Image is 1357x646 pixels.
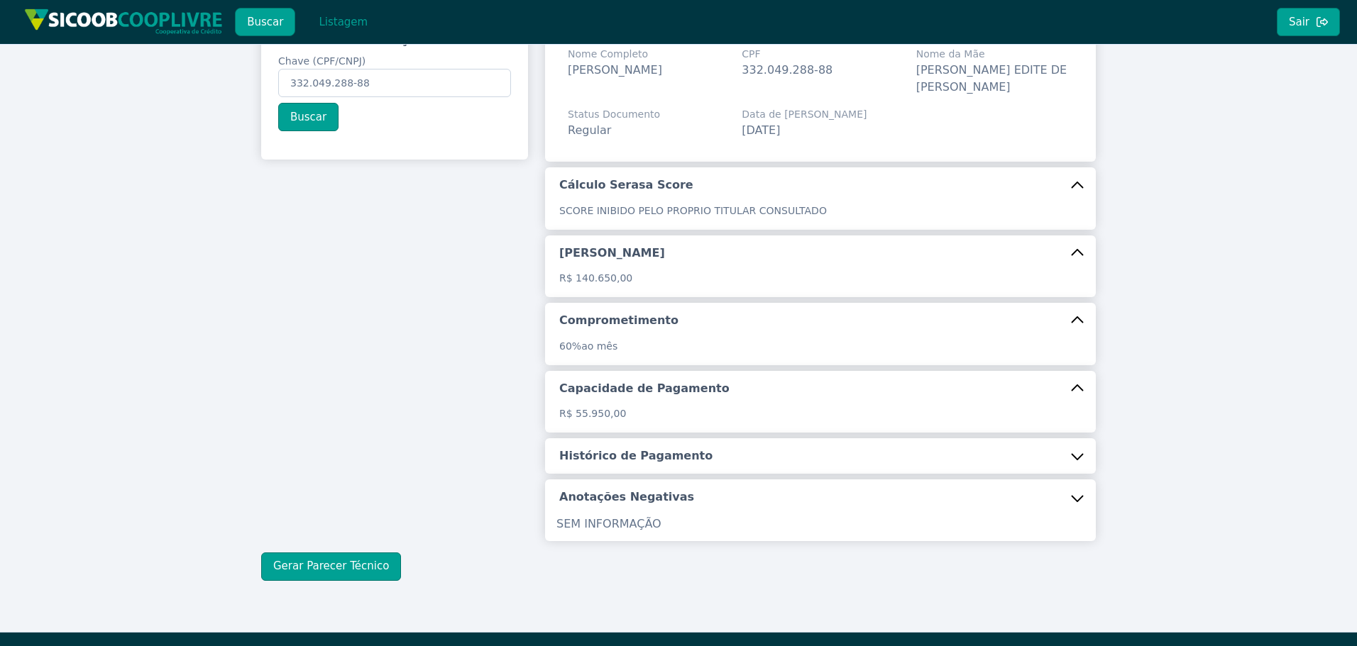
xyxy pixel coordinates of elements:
[278,69,511,97] input: Chave (CPF/CNPJ)
[916,47,1073,62] span: Nome da Mãe
[559,381,730,396] h5: Capacidade de Pagamento
[559,313,678,328] h5: Comprometimento
[559,339,1082,354] p: ao mês
[307,8,380,36] button: Listagem
[559,448,713,464] h5: Histórico de Pagamento
[545,235,1096,271] button: [PERSON_NAME]
[24,9,223,35] img: img/sicoob_cooplivre.png
[742,123,780,137] span: [DATE]
[1277,8,1340,36] button: Sair
[261,552,401,581] button: Gerar Parecer Técnico
[545,479,1096,515] button: Anotações Negativas
[235,8,295,36] button: Buscar
[568,63,662,77] span: [PERSON_NAME]
[559,340,581,352] span: 60%
[568,123,611,137] span: Regular
[559,177,693,193] h5: Cálculo Serasa Score
[545,438,1096,474] button: Histórico de Pagamento
[559,408,626,419] span: R$ 55.950,00
[568,47,662,62] span: Nome Completo
[742,47,833,62] span: CPF
[545,303,1096,338] button: Comprometimento
[559,272,632,284] span: R$ 140.650,00
[559,205,827,216] span: SCORE INIBIDO PELO PROPRIO TITULAR CONSULTADO
[545,167,1096,203] button: Cálculo Serasa Score
[545,371,1096,406] button: Capacidade de Pagamento
[559,245,665,261] h5: [PERSON_NAME]
[559,489,694,505] h5: Anotações Negativas
[278,103,339,131] button: Buscar
[556,516,1084,533] p: SEM INFORMAÇÃO
[916,63,1067,94] span: [PERSON_NAME] EDITE DE [PERSON_NAME]
[742,107,867,122] span: Data de [PERSON_NAME]
[278,55,366,67] span: Chave (CPF/CNPJ)
[742,63,833,77] span: 332.049.288-88
[568,107,660,122] span: Status Documento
